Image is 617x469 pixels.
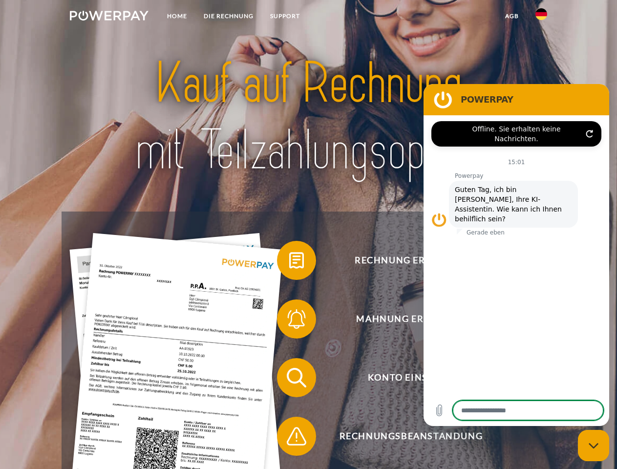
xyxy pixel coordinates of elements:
[291,358,531,397] span: Konto einsehen
[195,7,262,25] a: DIE RECHNUNG
[262,7,308,25] a: SUPPORT
[578,430,609,461] iframe: Schaltfläche zum Öffnen des Messaging-Fensters; Konversation läuft
[291,299,531,339] span: Mahnung erhalten?
[284,424,309,448] img: qb_warning.svg
[159,7,195,25] a: Home
[535,8,547,20] img: de
[70,11,149,21] img: logo-powerpay-white.svg
[284,307,309,331] img: qb_bell.svg
[277,358,531,397] button: Konto einsehen
[277,241,531,280] button: Rechnung erhalten?
[291,241,531,280] span: Rechnung erhalten?
[291,417,531,456] span: Rechnungsbeanstandung
[277,299,531,339] button: Mahnung erhalten?
[284,365,309,390] img: qb_search.svg
[277,417,531,456] button: Rechnungsbeanstandung
[93,47,524,187] img: title-powerpay_de.svg
[284,248,309,273] img: qb_bill.svg
[497,7,527,25] a: agb
[424,84,609,426] iframe: Messaging-Fenster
